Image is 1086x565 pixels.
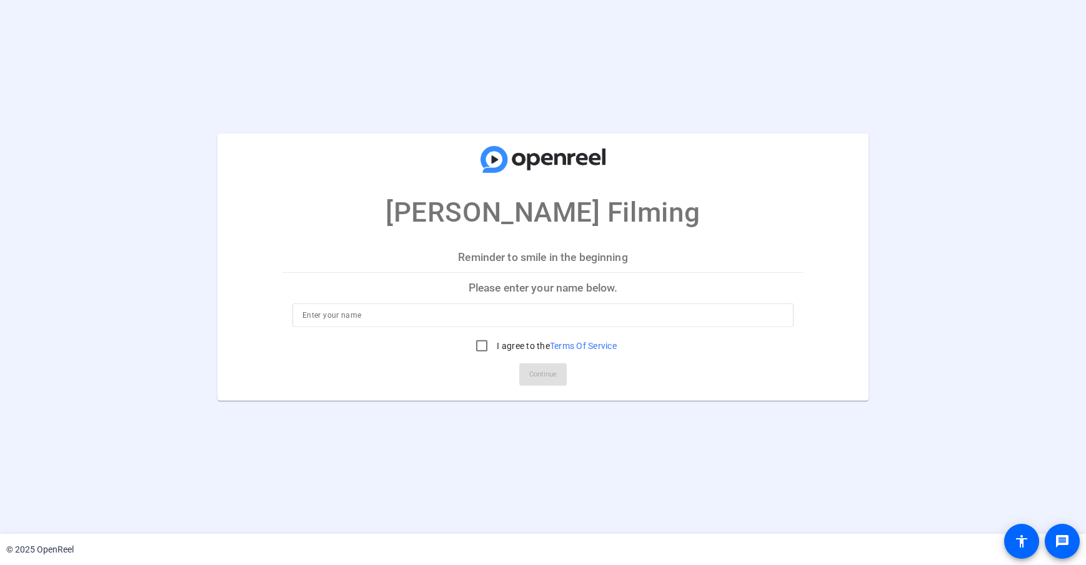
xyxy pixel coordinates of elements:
mat-icon: message [1055,534,1070,549]
mat-icon: accessibility [1014,534,1029,549]
p: Reminder to smile in the beginning [282,242,804,272]
a: Terms Of Service [550,341,617,351]
p: Please enter your name below. [282,273,804,303]
input: Enter your name [302,308,784,323]
img: company-logo [481,145,605,173]
label: I agree to the [494,340,617,352]
div: © 2025 OpenReel [6,543,74,556]
p: [PERSON_NAME] Filming [386,192,700,233]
